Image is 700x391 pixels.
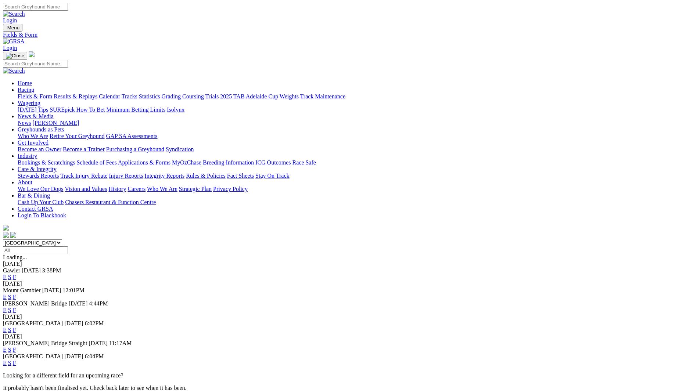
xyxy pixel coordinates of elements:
a: Fields & Form [18,93,52,99]
a: Industry [18,153,37,159]
a: SUREpick [50,106,75,113]
a: ICG Outcomes [255,159,291,166]
a: Greyhounds as Pets [18,126,64,133]
span: Loading... [3,254,27,260]
input: Select date [3,246,68,254]
a: History [108,186,126,192]
a: Calendar [99,93,120,99]
a: S [8,360,11,366]
img: GRSA [3,38,25,45]
a: F [13,327,16,333]
a: Bookings & Scratchings [18,159,75,166]
a: Care & Integrity [18,166,57,172]
div: News & Media [18,120,697,126]
a: Privacy Policy [213,186,248,192]
a: Stay On Track [255,173,289,179]
partial: It probably hasn't been finalised yet. Check back later to see when it has been. [3,385,187,391]
a: Stewards Reports [18,173,59,179]
div: [DATE] [3,261,697,267]
a: Track Injury Rebate [60,173,107,179]
img: Search [3,11,25,17]
a: 2025 TAB Adelaide Cup [220,93,278,99]
a: Purchasing a Greyhound [106,146,164,152]
span: 12:01PM [62,287,85,293]
img: logo-grsa-white.png [3,225,9,231]
img: logo-grsa-white.png [29,51,35,57]
a: Cash Up Your Club [18,199,64,205]
span: [DATE] [22,267,41,274]
a: E [3,307,7,313]
span: Mount Gambier [3,287,41,293]
div: Care & Integrity [18,173,697,179]
a: Tracks [122,93,137,99]
a: Statistics [139,93,160,99]
span: 6:04PM [85,353,104,359]
span: [DATE] [89,340,108,346]
a: E [3,360,7,366]
a: Retire Your Greyhound [50,133,105,139]
a: MyOzChase [172,159,201,166]
a: Integrity Reports [144,173,184,179]
a: Applications & Forms [118,159,170,166]
a: Results & Replays [54,93,97,99]
a: Injury Reports [109,173,143,179]
div: Fields & Form [3,32,697,38]
span: [DATE] [69,300,88,307]
a: How To Bet [76,106,105,113]
a: E [3,327,7,333]
a: Login [3,45,17,51]
a: Get Involved [18,140,49,146]
div: Racing [18,93,697,100]
div: Wagering [18,106,697,113]
a: E [3,294,7,300]
a: [PERSON_NAME] [32,120,79,126]
a: Racing [18,87,34,93]
a: Wagering [18,100,40,106]
a: Track Maintenance [300,93,345,99]
a: Rules & Policies [186,173,226,179]
a: S [8,307,11,313]
a: Become a Trainer [63,146,105,152]
img: Search [3,68,25,74]
a: Contact GRSA [18,206,53,212]
span: [GEOGRAPHIC_DATA] [3,320,63,326]
a: [DATE] Tips [18,106,48,113]
a: Login To Blackbook [18,212,66,218]
button: Toggle navigation [3,24,22,32]
a: S [8,274,11,280]
a: E [3,347,7,353]
p: Looking for a different field for an upcoming race? [3,372,697,379]
div: Bar & Dining [18,199,697,206]
a: Fact Sheets [227,173,254,179]
span: 11:17AM [109,340,132,346]
div: Get Involved [18,146,697,153]
a: Bar & Dining [18,192,50,199]
img: Close [6,53,24,59]
a: Strategic Plan [179,186,212,192]
a: F [13,274,16,280]
span: [DATE] [64,353,83,359]
span: 3:38PM [42,267,61,274]
img: facebook.svg [3,232,9,238]
a: News [18,120,31,126]
a: Who We Are [147,186,177,192]
div: Industry [18,159,697,166]
span: [PERSON_NAME] Bridge Straight [3,340,87,346]
a: Race Safe [292,159,316,166]
div: About [18,186,697,192]
a: Who We Are [18,133,48,139]
a: Vision and Values [65,186,107,192]
span: [DATE] [64,320,83,326]
div: [DATE] [3,314,697,320]
span: [PERSON_NAME] Bridge [3,300,67,307]
a: S [8,347,11,353]
a: GAP SA Assessments [106,133,158,139]
a: News & Media [18,113,54,119]
a: Minimum Betting Limits [106,106,165,113]
a: F [13,294,16,300]
a: Become an Owner [18,146,61,152]
a: Weights [280,93,299,99]
a: About [18,179,32,185]
a: Coursing [182,93,204,99]
a: F [13,347,16,353]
